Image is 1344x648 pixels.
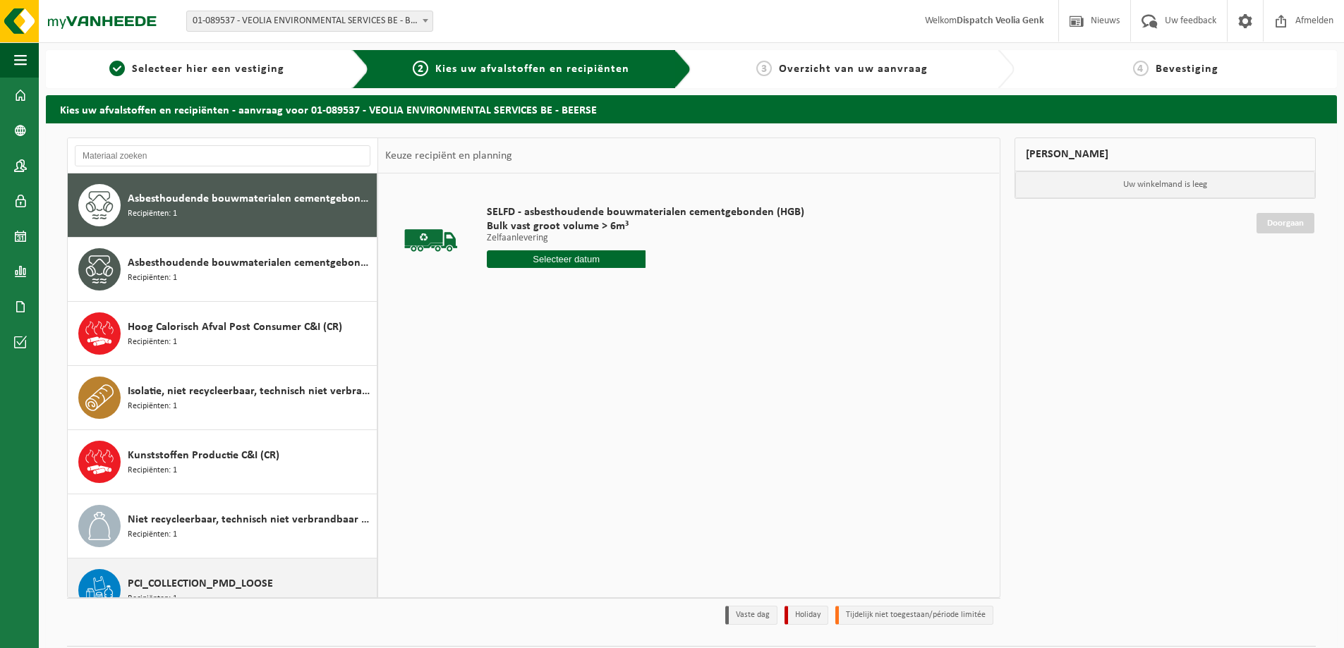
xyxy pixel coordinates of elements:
[1015,171,1316,198] p: Uw winkelmand is leeg
[68,366,377,430] button: Isolatie, niet recycleerbaar, technisch niet verbrandbaar (brandbaar) Recipiënten: 1
[68,238,377,302] button: Asbesthoudende bouwmaterialen cementgebonden met isolatie(hechtgebonden) Recipiënten: 1
[128,575,273,592] span: PCI_COLLECTION_PMD_LOOSE
[378,138,519,173] div: Keuze recipiënt en planning
[68,173,377,238] button: Asbesthoudende bouwmaterialen cementgebonden (hechtgebonden) Recipiënten: 1
[128,447,279,464] span: Kunststoffen Productie C&I (CR)
[128,255,373,271] span: Asbesthoudende bouwmaterialen cementgebonden met isolatie(hechtgebonden)
[68,494,377,558] button: Niet recycleerbaar, technisch niet verbrandbaar afval (brandbaar) Recipiënten: 1
[128,190,373,207] span: Asbesthoudende bouwmaterialen cementgebonden (hechtgebonden)
[128,271,177,285] span: Recipiënten: 1
[1133,61,1149,76] span: 4
[128,319,342,336] span: Hoog Calorisch Afval Post Consumer C&I (CR)
[132,63,284,75] span: Selecteer hier een vestiging
[128,464,177,477] span: Recipiënten: 1
[785,606,828,625] li: Holiday
[128,207,177,221] span: Recipiënten: 1
[1015,137,1316,171] div: [PERSON_NAME]
[487,205,804,219] span: SELFD - asbesthoudende bouwmaterialen cementgebonden (HGB)
[957,16,1044,26] strong: Dispatch Veolia Genk
[68,558,377,623] button: PCI_COLLECTION_PMD_LOOSE Recipiënten: 1
[68,430,377,494] button: Kunststoffen Productie C&I (CR) Recipiënten: 1
[1257,213,1314,233] a: Doorgaan
[756,61,772,76] span: 3
[53,61,341,78] a: 1Selecteer hier een vestiging
[109,61,125,76] span: 1
[186,11,433,32] span: 01-089537 - VEOLIA ENVIRONMENTAL SERVICES BE - BEERSE
[487,250,646,268] input: Selecteer datum
[487,219,804,233] span: Bulk vast groot volume > 6m³
[128,400,177,413] span: Recipiënten: 1
[68,302,377,366] button: Hoog Calorisch Afval Post Consumer C&I (CR) Recipiënten: 1
[187,11,432,31] span: 01-089537 - VEOLIA ENVIRONMENTAL SERVICES BE - BEERSE
[413,61,428,76] span: 2
[128,528,177,542] span: Recipiënten: 1
[435,63,629,75] span: Kies uw afvalstoffen en recipiënten
[1156,63,1218,75] span: Bevestiging
[487,233,804,243] p: Zelfaanlevering
[128,336,177,349] span: Recipiënten: 1
[128,511,373,528] span: Niet recycleerbaar, technisch niet verbrandbaar afval (brandbaar)
[128,383,373,400] span: Isolatie, niet recycleerbaar, technisch niet verbrandbaar (brandbaar)
[75,145,370,166] input: Materiaal zoeken
[725,606,777,625] li: Vaste dag
[128,592,177,606] span: Recipiënten: 1
[779,63,928,75] span: Overzicht van uw aanvraag
[835,606,993,625] li: Tijdelijk niet toegestaan/période limitée
[46,95,1337,123] h2: Kies uw afvalstoffen en recipiënten - aanvraag voor 01-089537 - VEOLIA ENVIRONMENTAL SERVICES BE ...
